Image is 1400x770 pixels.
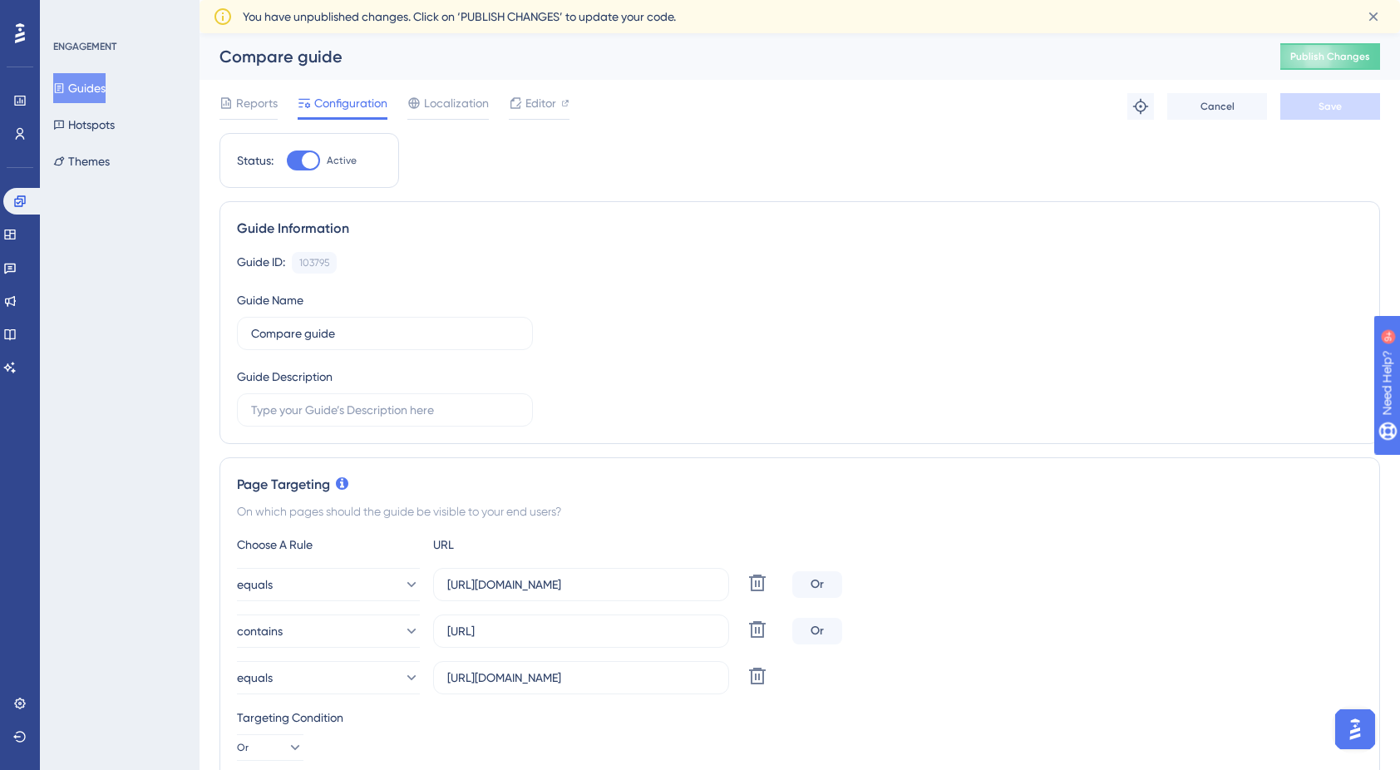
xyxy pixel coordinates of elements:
div: Or [792,618,842,644]
div: Status: [237,151,274,170]
input: Type your Guide’s Description here [251,401,519,419]
span: Need Help? [39,4,104,24]
div: URL [433,535,616,555]
span: Publish Changes [1290,50,1370,63]
input: yourwebsite.com/path [447,622,715,640]
button: Or [237,734,303,761]
button: Hotspots [53,110,115,140]
div: 103795 [299,256,329,269]
button: Cancel [1167,93,1267,120]
button: Themes [53,146,110,176]
button: equals [237,661,420,694]
span: Cancel [1200,100,1235,113]
iframe: UserGuiding AI Assistant Launcher [1330,704,1380,754]
div: Or [792,571,842,598]
span: Or [237,741,249,754]
span: Save [1319,100,1342,113]
div: On which pages should the guide be visible to your end users? [237,501,1363,521]
div: ENGAGEMENT [53,40,116,53]
input: Type your Guide’s Name here [251,324,519,343]
span: Localization [424,93,489,113]
div: Compare guide [219,45,1239,68]
div: Guide Description [237,367,333,387]
div: Guide Name [237,290,303,310]
button: Publish Changes [1280,43,1380,70]
input: yourwebsite.com/path [447,575,715,594]
span: Configuration [314,93,387,113]
button: contains [237,615,420,648]
div: Page Targeting [237,475,1363,495]
div: Choose A Rule [237,535,420,555]
div: 9+ [113,8,123,22]
div: Guide ID: [237,252,285,274]
button: equals [237,568,420,601]
span: contains [237,621,283,641]
span: Active [327,154,357,167]
div: Targeting Condition [237,708,1363,728]
div: Guide Information [237,219,1363,239]
span: Reports [236,93,278,113]
span: equals [237,668,273,688]
button: Save [1280,93,1380,120]
span: You have unpublished changes. Click on ‘PUBLISH CHANGES’ to update your code. [243,7,676,27]
span: Editor [525,93,556,113]
button: Guides [53,73,106,103]
span: equals [237,575,273,595]
input: yourwebsite.com/path [447,669,715,687]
